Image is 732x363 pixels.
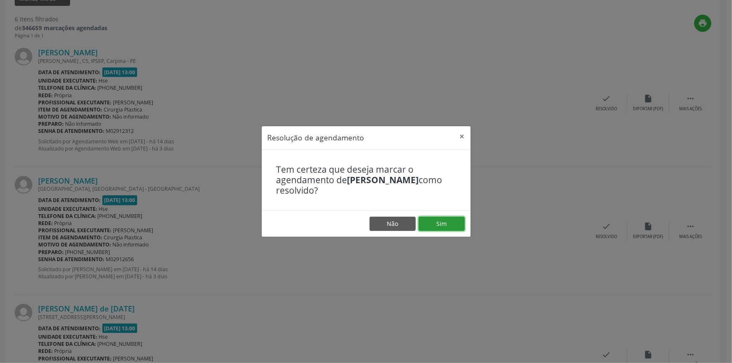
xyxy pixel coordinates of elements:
h5: Resolução de agendamento [268,132,365,143]
button: Close [454,126,471,147]
h4: Tem certeza que deseja marcar o agendamento de como resolvido? [276,164,456,196]
button: Não [370,217,416,231]
b: [PERSON_NAME] [347,174,419,186]
button: Sim [419,217,465,231]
